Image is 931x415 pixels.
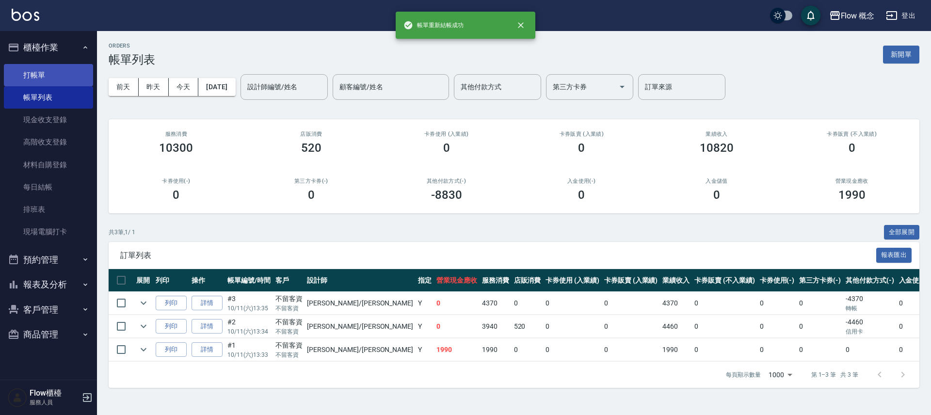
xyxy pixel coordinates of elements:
p: 10/11 (六) 13:33 [227,351,271,359]
h3: 0 [578,141,585,155]
td: -4460 [843,315,897,338]
h3: 10300 [159,141,193,155]
td: 1990 [660,338,692,361]
a: 詳情 [192,342,223,357]
td: Y [416,292,434,315]
button: 報表匯出 [876,248,912,263]
th: 店販消費 [512,269,544,292]
p: 不留客資 [275,351,303,359]
h3: 0 [713,188,720,202]
td: 0 [602,338,660,361]
td: 0 [602,292,660,315]
h3: 520 [301,141,321,155]
div: 不留客資 [275,317,303,327]
th: 操作 [189,269,225,292]
p: 10/11 (六) 13:34 [227,327,271,336]
td: [PERSON_NAME] /[PERSON_NAME] [305,315,416,338]
p: 共 3 筆, 1 / 1 [109,228,135,237]
p: 轉帳 [846,304,894,313]
td: #3 [225,292,273,315]
td: 0 [692,315,757,338]
th: 營業現金應收 [434,269,480,292]
button: expand row [136,296,151,310]
button: 新開單 [883,46,919,64]
td: 0 [843,338,897,361]
th: 第三方卡券(-) [797,269,843,292]
img: Person [8,388,27,407]
td: 1990 [434,338,480,361]
td: 0 [434,292,480,315]
p: 不留客資 [275,304,303,313]
h2: 卡券使用 (入業績) [390,131,502,137]
h3: 0 [173,188,179,202]
th: 展開 [134,269,153,292]
a: 打帳單 [4,64,93,86]
th: 卡券販賣 (不入業績) [692,269,757,292]
th: 服務消費 [480,269,512,292]
button: 列印 [156,296,187,311]
td: Y [416,315,434,338]
button: 商品管理 [4,322,93,347]
a: 帳單列表 [4,86,93,109]
div: 不留客資 [275,294,303,304]
td: 0 [692,338,757,361]
a: 排班表 [4,198,93,221]
button: 列印 [156,342,187,357]
div: 1000 [765,362,796,388]
button: 客戶管理 [4,297,93,322]
td: [PERSON_NAME] /[PERSON_NAME] [305,338,416,361]
td: #2 [225,315,273,338]
a: 高階收支登錄 [4,131,93,153]
a: 現場電腦打卡 [4,221,93,243]
th: 客戶 [273,269,305,292]
h3: 服務消費 [120,131,232,137]
td: #1 [225,338,273,361]
h2: 業績收入 [661,131,773,137]
td: 0 [543,338,602,361]
button: Open [614,79,630,95]
div: 不留客資 [275,340,303,351]
td: 3940 [480,315,512,338]
a: 現金收支登錄 [4,109,93,131]
h2: 卡券販賣 (不入業績) [796,131,908,137]
h3: 10820 [700,141,734,155]
h2: 卡券使用(-) [120,178,232,184]
p: 服務人員 [30,398,79,407]
button: 報表及分析 [4,272,93,297]
td: [PERSON_NAME] /[PERSON_NAME] [305,292,416,315]
h3: 帳單列表 [109,53,155,66]
td: 0 [512,338,544,361]
h3: -8830 [431,188,462,202]
h3: 1990 [838,188,866,202]
button: expand row [136,319,151,334]
button: 預約管理 [4,247,93,272]
p: 不留客資 [275,327,303,336]
button: expand row [136,342,151,357]
th: 列印 [153,269,189,292]
h2: 第三方卡券(-) [256,178,368,184]
td: 0 [757,315,797,338]
p: 第 1–3 筆 共 3 筆 [811,370,858,379]
div: Flow 概念 [841,10,875,22]
span: 帳單重新結帳成功 [403,20,464,30]
h2: 營業現金應收 [796,178,908,184]
td: 0 [543,292,602,315]
th: 其他付款方式(-) [843,269,897,292]
button: close [510,15,531,36]
button: 櫃檯作業 [4,35,93,60]
th: 卡券使用(-) [757,269,797,292]
th: 卡券使用 (入業績) [543,269,602,292]
a: 每日結帳 [4,176,93,198]
th: 卡券販賣 (入業績) [602,269,660,292]
button: Flow 概念 [825,6,879,26]
td: 0 [602,315,660,338]
td: -4370 [843,292,897,315]
h2: 其他付款方式(-) [390,178,502,184]
h2: 入金使用(-) [526,178,638,184]
img: Logo [12,9,39,21]
th: 設計師 [305,269,416,292]
h3: 0 [308,188,315,202]
h2: 卡券販賣 (入業績) [526,131,638,137]
td: 4370 [480,292,512,315]
td: 0 [797,338,843,361]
